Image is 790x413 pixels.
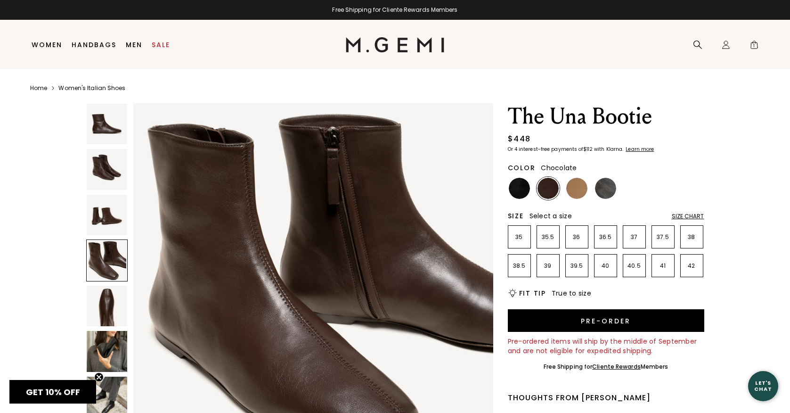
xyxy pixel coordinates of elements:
[508,233,530,241] p: 35
[508,212,524,220] h2: Size
[87,104,127,144] img: The Una Bootie
[508,133,531,145] div: $448
[592,363,641,371] a: Cliente Rewards
[625,147,654,152] a: Learn more
[566,178,587,199] img: Light Tan
[566,233,588,241] p: 36
[672,213,704,220] div: Size Chart
[30,84,47,92] a: Home
[749,42,759,51] span: 1
[519,289,546,297] h2: Fit Tip
[652,233,674,241] p: 37.5
[87,331,127,372] img: The Una Bootie
[508,262,530,270] p: 38.5
[681,262,703,270] p: 42
[26,386,80,398] span: GET 10% OFF
[681,233,703,241] p: 38
[87,195,127,235] img: The Una Bootie
[58,84,125,92] a: Women's Italian Shoes
[508,146,583,153] klarna-placement-style-body: Or 4 interest-free payments of
[508,164,536,172] h2: Color
[623,233,645,241] p: 37
[508,337,704,355] div: Pre-ordered items will ship by the middle of September and are not eligible for expedited shipping.
[748,380,778,392] div: Let's Chat
[541,163,577,173] span: Chocolate
[152,41,170,49] a: Sale
[508,309,704,332] button: Pre-order
[544,363,668,371] div: Free Shipping for Members
[509,178,530,199] img: Black
[652,262,674,270] p: 41
[94,372,104,382] button: Close teaser
[626,146,654,153] klarna-placement-style-cta: Learn more
[623,262,645,270] p: 40.5
[537,262,559,270] p: 39
[552,289,591,298] span: True to size
[126,41,142,49] a: Men
[538,178,559,199] img: Chocolate
[529,211,572,221] span: Select a size
[346,37,444,52] img: M.Gemi
[87,286,127,326] img: The Una Bootie
[72,41,116,49] a: Handbags
[32,41,62,49] a: Women
[595,178,616,199] img: Gunmetal
[9,380,96,404] div: GET 10% OFFClose teaser
[595,233,617,241] p: 36.5
[537,233,559,241] p: 35.5
[508,103,704,130] h1: The Una Bootie
[508,392,704,404] div: Thoughts from [PERSON_NAME]
[594,146,625,153] klarna-placement-style-body: with Klarna
[583,146,593,153] klarna-placement-style-amount: $112
[566,262,588,270] p: 39.5
[595,262,617,270] p: 40
[87,149,127,190] img: The Una Bootie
